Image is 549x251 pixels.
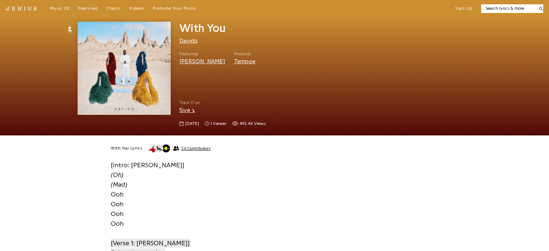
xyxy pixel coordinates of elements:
span: 1 viewer [210,121,226,127]
button: Sign Up [455,6,472,12]
a: 5ive [179,107,195,113]
a: Videos [129,6,144,12]
span: Charts [106,6,121,10]
span: Featured [78,6,98,10]
span: Track 17 on [179,100,319,106]
button: 26 Contributors [148,144,210,153]
a: [PERSON_NAME] [179,59,225,64]
span: 26 Contributors [181,146,210,151]
img: Cover art for With You by Davido [78,22,171,115]
span: 492,374 views [232,121,266,127]
a: Featured [78,6,98,12]
a: Davido [179,38,198,44]
a: Promote Your Music [153,6,196,12]
span: With You [179,22,226,34]
span: [DATE] [185,121,199,127]
a: Charts [106,6,121,12]
a: Music IQ [50,6,69,12]
i: (Oh) [111,172,123,178]
span: 492.4K views [240,121,266,127]
span: Producer [234,51,256,57]
span: 1 viewer [205,121,226,127]
i: (Mad) [111,181,127,188]
span: Videos [129,6,144,10]
a: Tempoe [234,59,256,64]
span: Featuring [179,51,225,57]
span: Promote Your Music [153,6,196,10]
input: Search lyrics & more [481,5,535,12]
h2: With You Lyrics [111,146,142,151]
span: Music IQ [50,6,69,10]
